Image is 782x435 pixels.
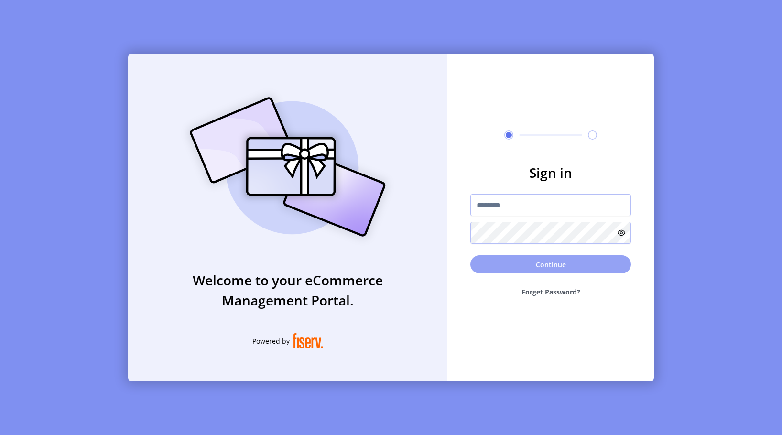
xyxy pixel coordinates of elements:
[470,279,631,304] button: Forget Password?
[175,87,400,247] img: card_Illustration.svg
[128,270,447,310] h3: Welcome to your eCommerce Management Portal.
[470,255,631,273] button: Continue
[470,163,631,183] h3: Sign in
[252,336,290,346] span: Powered by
